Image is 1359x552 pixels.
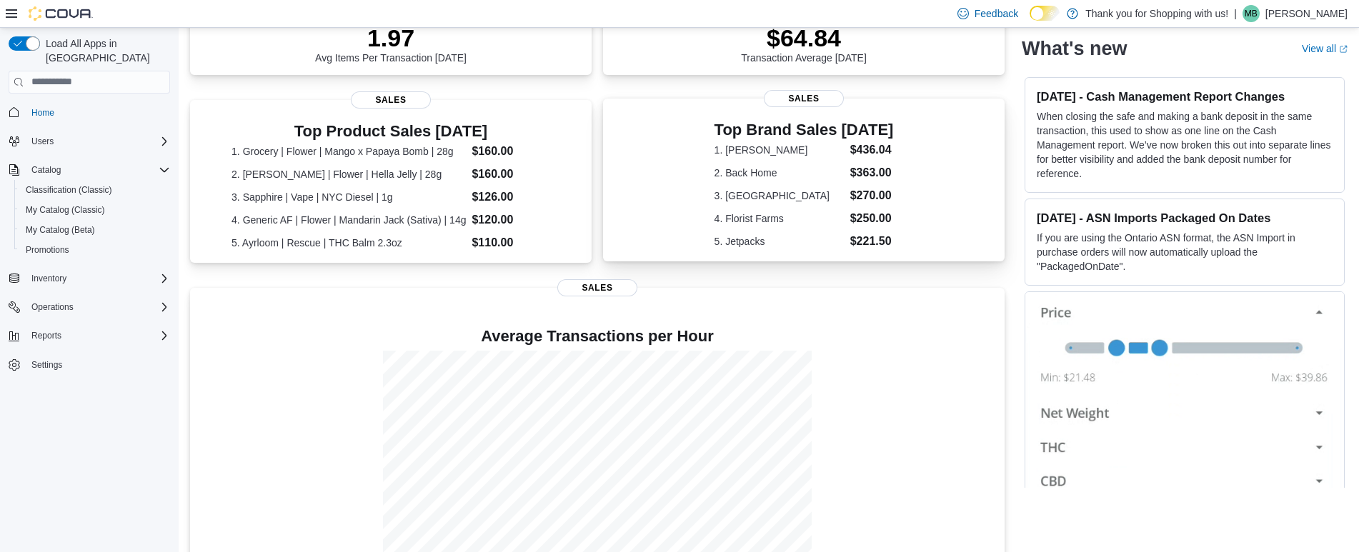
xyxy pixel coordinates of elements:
[351,91,431,109] span: Sales
[1234,5,1237,22] p: |
[20,201,111,219] a: My Catalog (Classic)
[26,133,59,150] button: Users
[26,133,170,150] span: Users
[232,190,466,204] dt: 3. Sapphire | Vape | NYC Diesel | 1g
[26,327,170,344] span: Reports
[20,221,101,239] a: My Catalog (Beta)
[26,327,67,344] button: Reports
[40,36,170,65] span: Load All Apps in [GEOGRAPHIC_DATA]
[3,269,176,288] button: Inventory
[3,297,176,317] button: Operations
[232,123,550,140] h3: Top Product Sales [DATE]
[232,144,466,159] dt: 1. Grocery | Flower | Mango x Papaya Bomb | 28g
[14,180,176,200] button: Classification (Classic)
[14,220,176,240] button: My Catalog (Beta)
[1245,5,1258,22] span: MB
[20,181,118,199] a: Classification (Classic)
[472,143,549,160] dd: $160.00
[31,136,54,147] span: Users
[26,298,79,316] button: Operations
[715,121,894,139] h3: Top Brand Sales [DATE]
[31,164,61,176] span: Catalog
[26,224,95,236] span: My Catalog (Beta)
[26,104,170,121] span: Home
[315,24,467,52] p: 1.97
[232,236,466,250] dt: 5. Ayrloom | Rescue | THC Balm 2.3oz
[31,359,62,371] span: Settings
[1085,5,1228,22] p: Thank you for Shopping with us!
[26,356,170,373] span: Settings
[26,184,112,196] span: Classification (Classic)
[26,356,68,373] a: Settings
[3,131,176,151] button: Users
[1022,37,1127,60] h2: What's new
[3,102,176,123] button: Home
[850,233,894,250] dd: $221.50
[1030,6,1060,21] input: Dark Mode
[315,24,467,64] div: Avg Items Per Transaction [DATE]
[3,326,176,346] button: Reports
[1339,45,1348,54] svg: External link
[31,273,66,284] span: Inventory
[1265,5,1348,22] p: [PERSON_NAME]
[14,240,176,260] button: Promotions
[715,211,845,226] dt: 4. Florist Farms
[741,24,867,64] div: Transaction Average [DATE]
[715,143,845,157] dt: 1. [PERSON_NAME]
[472,211,549,229] dd: $120.00
[26,298,170,316] span: Operations
[9,96,170,413] nav: Complex example
[20,181,170,199] span: Classification (Classic)
[472,189,549,206] dd: $126.00
[472,166,549,183] dd: $160.00
[472,234,549,251] dd: $110.00
[715,234,845,249] dt: 5. Jetpacks
[850,187,894,204] dd: $270.00
[14,200,176,220] button: My Catalog (Classic)
[741,24,867,52] p: $64.84
[3,160,176,180] button: Catalog
[20,221,170,239] span: My Catalog (Beta)
[1037,231,1333,274] p: If you are using the Ontario ASN format, the ASN Import in purchase orders will now automatically...
[3,354,176,375] button: Settings
[715,189,845,203] dt: 3. [GEOGRAPHIC_DATA]
[557,279,637,296] span: Sales
[201,328,993,345] h4: Average Transactions per Hour
[26,104,60,121] a: Home
[31,330,61,341] span: Reports
[26,270,170,287] span: Inventory
[26,244,69,256] span: Promotions
[1037,109,1333,181] p: When closing the safe and making a bank deposit in the same transaction, this used to show as one...
[975,6,1018,21] span: Feedback
[715,166,845,180] dt: 2. Back Home
[26,270,72,287] button: Inventory
[20,201,170,219] span: My Catalog (Classic)
[31,107,54,119] span: Home
[1037,89,1333,104] h3: [DATE] - Cash Management Report Changes
[764,90,844,107] span: Sales
[850,210,894,227] dd: $250.00
[26,204,105,216] span: My Catalog (Classic)
[232,213,466,227] dt: 4. Generic AF | Flower | Mandarin Jack (Sativa) | 14g
[1302,43,1348,54] a: View allExternal link
[20,241,75,259] a: Promotions
[850,164,894,181] dd: $363.00
[29,6,93,21] img: Cova
[1243,5,1260,22] div: Mark Baugh
[1037,211,1333,225] h3: [DATE] - ASN Imports Packaged On Dates
[232,167,466,181] dt: 2. [PERSON_NAME] | Flower | Hella Jelly | 28g
[26,161,66,179] button: Catalog
[26,161,170,179] span: Catalog
[31,301,74,313] span: Operations
[20,241,170,259] span: Promotions
[850,141,894,159] dd: $436.04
